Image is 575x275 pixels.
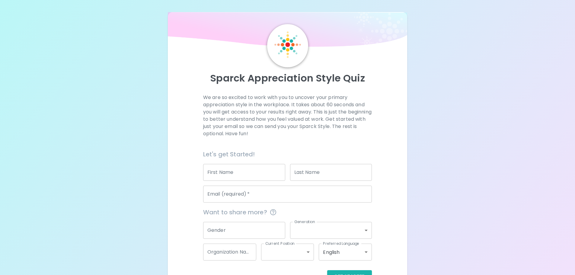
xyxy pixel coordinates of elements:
[168,12,407,50] img: wave
[203,207,372,217] span: Want to share more?
[294,219,315,224] label: Generation
[274,31,301,58] img: Sparck Logo
[265,241,295,246] label: Current Position
[203,94,372,137] p: We are so excited to work with you to uncover your primary appreciation style in the workplace. I...
[175,72,400,84] p: Sparck Appreciation Style Quiz
[319,244,372,261] div: English
[323,241,359,246] label: Preferred Language
[270,209,277,216] svg: This information is completely confidential and only used for aggregated appreciation studies at ...
[203,149,372,159] h6: Let's get Started!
